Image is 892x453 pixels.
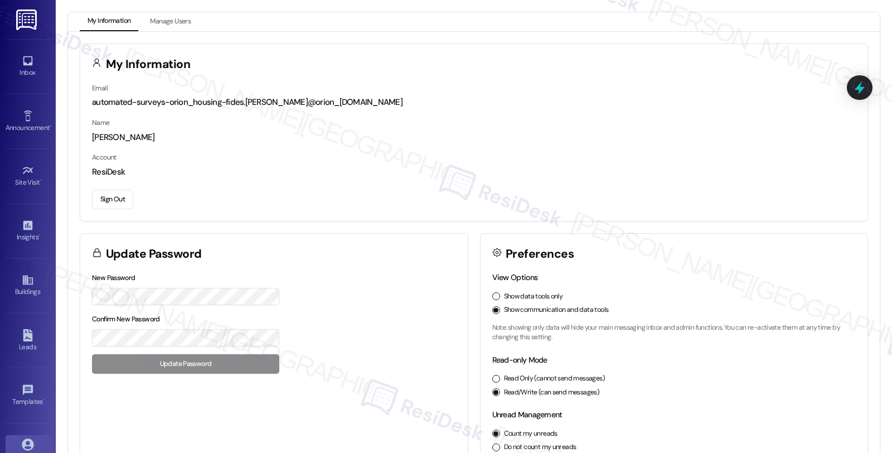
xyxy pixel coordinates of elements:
[92,97,856,108] div: automated-surveys-orion_housing-fides.[PERSON_NAME]@orion_[DOMAIN_NAME]
[504,429,557,439] label: Count my unreads
[492,323,856,343] p: Note: showing only data will hide your main messaging inbox and admin functions. You can re-activ...
[6,326,50,356] a: Leads
[6,216,50,246] a: Insights •
[50,122,51,130] span: •
[92,132,856,143] div: [PERSON_NAME]
[92,273,135,282] label: New Password
[16,9,39,30] img: ResiDesk Logo
[492,355,547,365] label: Read-only Mode
[504,374,605,384] label: Read Only (cannot send messages)
[92,315,160,324] label: Confirm New Password
[92,84,108,93] label: Email
[142,12,198,31] button: Manage Users
[504,442,576,452] label: Do not count my unreads
[492,272,538,282] label: View Options
[92,118,110,127] label: Name
[6,51,50,81] a: Inbox
[506,248,574,260] h3: Preferences
[6,161,50,191] a: Site Visit •
[80,12,138,31] button: My Information
[106,59,191,70] h3: My Information
[43,396,45,404] span: •
[504,305,609,315] label: Show communication and data tools
[92,153,117,162] label: Account
[40,177,42,185] span: •
[92,190,133,209] button: Sign Out
[492,409,563,420] label: Unread Management
[38,232,40,239] span: •
[6,380,50,411] a: Templates •
[504,388,600,398] label: Read/Write (can send messages)
[92,166,856,178] div: ResiDesk
[6,271,50,301] a: Buildings
[106,248,202,260] h3: Update Password
[504,292,563,302] label: Show data tools only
